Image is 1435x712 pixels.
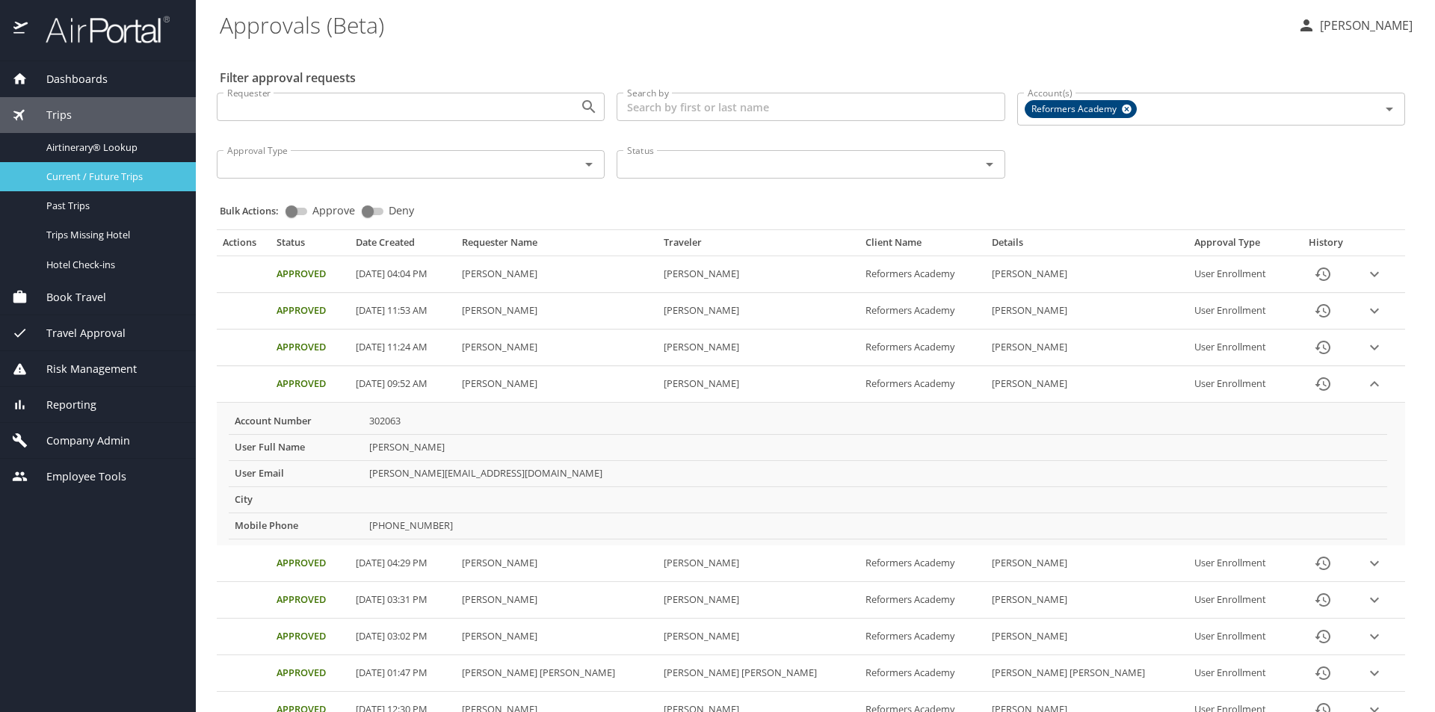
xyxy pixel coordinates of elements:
td: User Enrollment [1188,366,1294,403]
input: Search by first or last name [617,93,1004,121]
button: expand row [1363,336,1386,359]
td: [PERSON_NAME] [456,545,658,582]
h1: Approvals (Beta) [220,1,1286,48]
button: History [1305,256,1341,292]
th: Actions [217,236,271,256]
td: User Enrollment [1188,293,1294,329]
button: expand row [1363,300,1386,322]
td: [PERSON_NAME] [456,256,658,293]
button: expand row [1363,552,1386,575]
img: icon-airportal.png [13,15,29,44]
td: User Enrollment [1188,545,1294,582]
td: [PERSON_NAME] [456,366,658,403]
div: Reformers Academy [1025,100,1137,118]
td: [PERSON_NAME] [PERSON_NAME] [456,655,658,692]
th: Status [271,236,350,256]
td: Approved [271,293,350,329]
td: [PERSON_NAME] [456,293,658,329]
th: Mobile Phone [229,513,363,539]
td: Reformers Academy [860,293,986,329]
th: City [229,486,363,513]
td: [DATE] 03:02 PM [350,619,456,655]
span: Travel Approval [28,325,126,341]
th: Client Name [860,236,986,256]
button: expand row [1363,625,1386,648]
th: User Email [229,460,363,486]
th: User Full Name [229,434,363,460]
button: Open [578,96,599,117]
td: [PERSON_NAME] [986,582,1188,619]
button: expand row [1363,373,1386,395]
button: History [1305,582,1341,618]
td: Reformers Academy [860,619,986,655]
span: Book Travel [28,289,106,306]
td: User Enrollment [1188,582,1294,619]
button: expand row [1363,263,1386,285]
button: History [1305,293,1341,329]
td: [PERSON_NAME] [658,293,860,329]
span: Trips Missing Hotel [46,228,178,242]
th: Traveler [658,236,860,256]
td: [PERSON_NAME] [658,366,860,403]
th: Details [986,236,1188,256]
p: Bulk Actions: [220,204,291,217]
th: Date Created [350,236,456,256]
button: Open [1379,99,1400,120]
td: [PERSON_NAME] [456,582,658,619]
img: airportal-logo.png [29,15,170,44]
td: [PERSON_NAME] [658,582,860,619]
td: [PERSON_NAME] [986,293,1188,329]
td: [PERSON_NAME] [PERSON_NAME] [658,655,860,692]
td: [PERSON_NAME] [658,256,860,293]
td: [PERSON_NAME][EMAIL_ADDRESS][DOMAIN_NAME] [363,460,1387,486]
td: [PERSON_NAME] [986,256,1188,293]
p: [PERSON_NAME] [1315,16,1413,34]
span: Employee Tools [28,468,126,485]
td: User Enrollment [1188,655,1294,692]
td: [DATE] 03:31 PM [350,582,456,619]
td: Reformers Academy [860,366,986,403]
button: History [1305,329,1341,365]
td: User Enrollment [1188,256,1294,293]
td: [PERSON_NAME] [456,329,658,366]
td: [PERSON_NAME] [456,619,658,655]
button: History [1305,366,1341,402]
td: [PERSON_NAME] [986,329,1188,366]
button: expand row [1363,589,1386,611]
td: [DATE] 04:04 PM [350,256,456,293]
td: 302063 [363,409,1387,434]
span: Deny [389,205,414,216]
td: User Enrollment [1188,619,1294,655]
span: Company Admin [28,433,130,449]
td: [DATE] 11:24 AM [350,329,456,366]
td: Approved [271,329,350,366]
td: Reformers Academy [860,582,986,619]
td: [PERSON_NAME] [363,434,1387,460]
span: Past Trips [46,199,178,213]
td: Approved [271,619,350,655]
th: History [1294,236,1357,256]
span: Airtinerary® Lookup [46,140,178,155]
td: [DATE] 01:47 PM [350,655,456,692]
span: Dashboards [28,71,108,87]
span: Approve [312,205,355,216]
td: [PERSON_NAME] [658,619,860,655]
h2: Filter approval requests [220,66,356,90]
th: Requester Name [456,236,658,256]
td: Approved [271,545,350,582]
td: Reformers Academy [860,256,986,293]
button: [PERSON_NAME] [1291,12,1419,39]
td: Approved [271,582,350,619]
button: expand row [1363,662,1386,684]
span: Current / Future Trips [46,170,178,184]
td: [PERSON_NAME] [658,545,860,582]
span: Trips [28,107,72,123]
th: Account Number [229,409,363,434]
td: Approved [271,256,350,293]
td: Approved [271,366,350,403]
button: History [1305,655,1341,691]
td: [PERSON_NAME] [986,366,1188,403]
td: Reformers Academy [860,329,986,366]
button: Open [979,154,1000,175]
td: [DATE] 04:29 PM [350,545,456,582]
